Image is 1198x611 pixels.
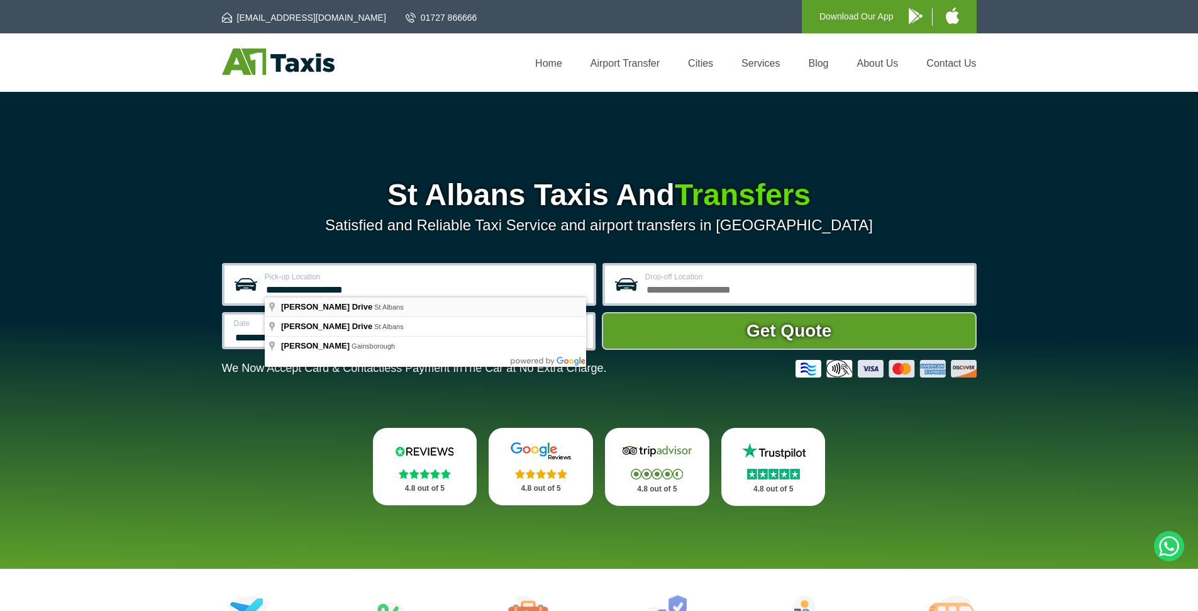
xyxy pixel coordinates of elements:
[222,48,335,75] img: A1 Taxis St Albans LTD
[857,58,899,69] a: About Us
[591,58,660,69] a: Airport Transfer
[502,481,579,496] p: 4.8 out of 5
[406,11,477,24] a: 01727 866666
[619,481,696,497] p: 4.8 out of 5
[645,273,967,281] label: Drop-off Location
[747,469,800,479] img: Stars
[503,442,579,461] img: Google
[265,273,586,281] label: Pick-up Location
[926,58,976,69] a: Contact Us
[387,481,463,496] p: 4.8 out of 5
[462,362,606,374] span: The Car at No Extra Charge.
[515,469,567,479] img: Stars
[909,8,923,24] img: A1 Taxis Android App
[387,442,462,461] img: Reviews.io
[489,428,593,505] a: Google Stars 4.8 out of 5
[222,11,386,24] a: [EMAIL_ADDRESS][DOMAIN_NAME]
[819,9,894,25] p: Download Our App
[281,341,350,350] span: [PERSON_NAME]
[281,302,372,311] span: [PERSON_NAME] Drive
[222,180,977,210] h1: St Albans Taxis And
[234,320,396,327] label: Date
[222,362,607,375] p: We Now Accept Card & Contactless Payment In
[688,58,713,69] a: Cities
[631,469,683,479] img: Stars
[374,323,403,330] span: St Albans
[352,342,395,350] span: Gainsborough
[741,58,780,69] a: Services
[675,178,811,211] span: Transfers
[946,8,959,24] img: A1 Taxis iPhone App
[619,442,695,461] img: Tripadvisor
[373,428,477,505] a: Reviews.io Stars 4.8 out of 5
[281,322,372,331] span: [PERSON_NAME] Drive
[721,428,826,506] a: Trustpilot Stars 4.8 out of 5
[735,481,812,497] p: 4.8 out of 5
[535,58,562,69] a: Home
[605,428,709,506] a: Tripadvisor Stars 4.8 out of 5
[736,442,811,461] img: Trustpilot
[374,303,403,311] span: St Albans
[602,312,977,350] button: Get Quote
[222,216,977,234] p: Satisfied and Reliable Taxi Service and airport transfers in [GEOGRAPHIC_DATA]
[796,360,977,378] img: Credit And Debit Cards
[399,469,451,479] img: Stars
[808,58,828,69] a: Blog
